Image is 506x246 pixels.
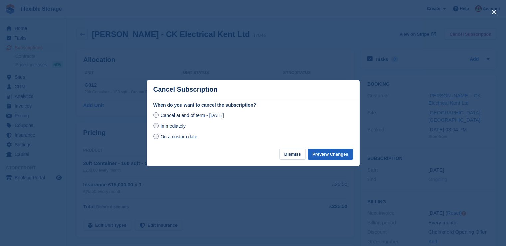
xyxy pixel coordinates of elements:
span: Immediately [160,123,185,129]
input: Cancel at end of term - [DATE] [153,112,159,118]
p: Cancel Subscription [153,86,218,93]
button: Dismiss [279,149,305,160]
span: On a custom date [160,134,197,139]
label: When do you want to cancel the subscription? [153,102,353,109]
button: Preview Changes [308,149,353,160]
span: Cancel at end of term - [DATE] [160,113,224,118]
input: Immediately [153,123,159,128]
button: close [489,7,499,17]
input: On a custom date [153,134,159,139]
